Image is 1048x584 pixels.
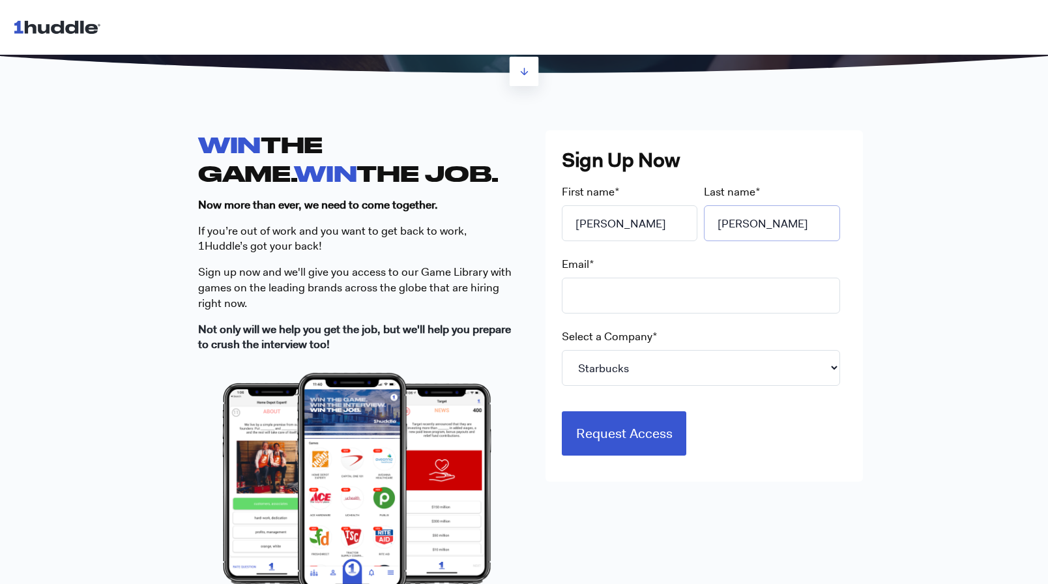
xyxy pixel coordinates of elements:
h3: Sign Up Now [562,147,847,174]
p: S [198,265,516,311]
span: Select a Company [562,329,652,343]
img: 1huddle [13,14,106,39]
strong: Now more than ever, we need to come together. [198,197,438,212]
span: First name [562,184,615,199]
span: WIN [294,160,357,186]
input: Request Access [562,411,687,456]
span: Email [562,257,589,271]
strong: Not only will we help you get the job, but we'll help you prepare to crush the interview too! [198,322,511,352]
span: If you’re out of work and you want to get back to work, 1Huddle’s got your back! [198,224,467,254]
strong: THE GAME. THE JOB. [198,132,499,185]
span: ign up now and we'll give you access to our Game Library with games on the leading brands across ... [198,265,512,310]
span: Last name [704,184,755,199]
span: WIN [198,132,261,157]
